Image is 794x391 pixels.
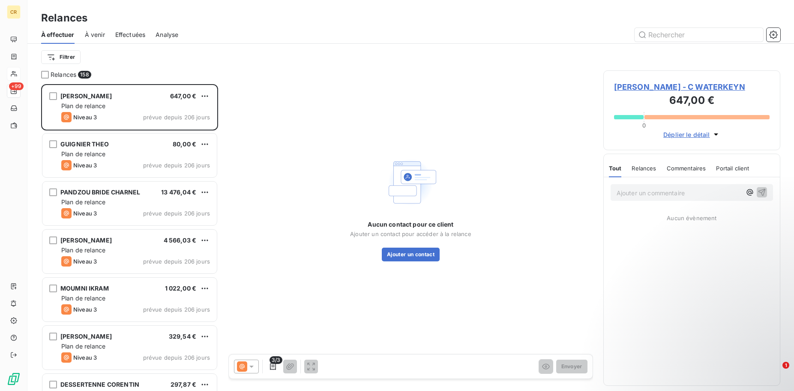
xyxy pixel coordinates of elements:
[143,354,210,361] span: prévue depuis 206 jours
[165,285,197,292] span: 1 022,00 €
[60,285,109,292] span: MOUMNI IKRAM
[61,246,105,254] span: Plan de relance
[41,84,218,391] div: grid
[143,162,210,169] span: prévue depuis 206 jours
[115,30,146,39] span: Effectuées
[41,30,75,39] span: À effectuer
[61,150,105,158] span: Plan de relance
[60,236,112,244] span: [PERSON_NAME]
[41,10,87,26] h3: Relances
[609,165,622,172] span: Tout
[9,82,24,90] span: +99
[632,165,656,172] span: Relances
[663,130,710,139] span: Déplier le détail
[73,114,97,121] span: Niveau 3
[161,188,196,196] span: 13 476,04 €
[765,362,785,382] iframe: Intercom live chat
[51,70,76,79] span: Relances
[623,308,794,368] iframe: Intercom notifications message
[61,102,105,109] span: Plan de relance
[60,333,112,340] span: [PERSON_NAME]
[173,140,196,148] span: 80,00 €
[716,165,749,172] span: Portail client
[782,362,789,369] span: 1
[143,258,210,265] span: prévue depuis 206 jours
[635,28,763,42] input: Rechercher
[143,306,210,313] span: prévue depuis 206 jours
[143,114,210,121] span: prévue depuis 206 jours
[667,215,716,221] span: Aucun évènement
[60,188,140,196] span: PANDZOU BRIDE CHARNEL
[661,130,723,139] button: Déplier le détail
[73,210,97,217] span: Niveau 3
[642,122,646,129] span: 0
[667,165,706,172] span: Commentaires
[164,236,197,244] span: 4 566,03 €
[73,258,97,265] span: Niveau 3
[170,92,196,100] span: 647,00 €
[614,93,770,110] h3: 647,00 €
[556,360,587,373] button: Envoyer
[60,381,139,388] span: DESSERTENNE CORENTIN
[156,30,178,39] span: Analyse
[143,210,210,217] span: prévue depuis 206 jours
[614,81,770,93] span: [PERSON_NAME] - C WATERKEYN
[61,198,105,206] span: Plan de relance
[169,333,196,340] span: 329,54 €
[7,372,21,386] img: Logo LeanPay
[41,50,81,64] button: Filtrer
[73,162,97,169] span: Niveau 3
[383,155,438,210] img: Empty state
[60,92,112,100] span: [PERSON_NAME]
[171,381,196,388] span: 297,87 €
[61,294,105,302] span: Plan de relance
[78,71,91,79] span: 158
[73,306,97,313] span: Niveau 3
[7,5,21,19] div: CR
[270,356,282,364] span: 3/3
[60,140,109,148] span: GUIGNIER THEO
[350,230,471,237] span: Ajouter un contact pour accéder à la relance
[368,220,453,229] span: Aucun contact pour ce client
[7,84,20,98] a: +99
[382,248,440,261] button: Ajouter un contact
[73,354,97,361] span: Niveau 3
[85,30,105,39] span: À venir
[61,343,105,350] span: Plan de relance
